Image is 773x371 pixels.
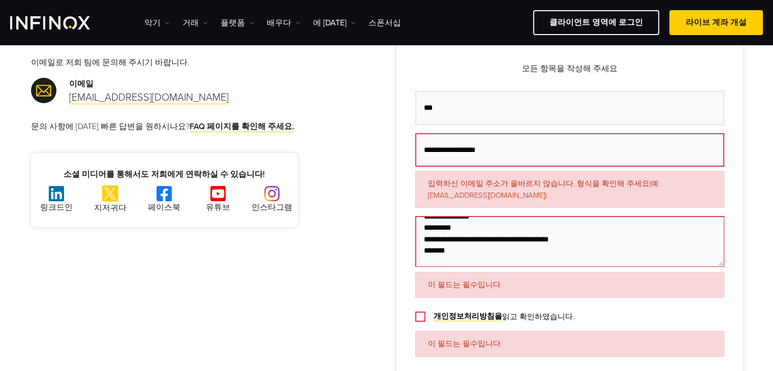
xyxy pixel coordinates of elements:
[533,10,659,35] a: 클라이언트 영역에 로그인
[144,18,161,28] font: 악기
[69,91,229,104] a: [EMAIL_ADDRESS][DOMAIN_NAME]
[190,121,294,132] a: FAQ 페이지를 확인해 주세요.
[64,169,265,179] font: 소셜 미디어를 통해서도 저희에게 연락하실 수 있습니다!
[252,202,292,212] font: 인스타그램
[669,10,763,35] a: 라이브 계좌 개설
[31,121,190,132] font: 문의 사항에 [DATE] 빠른 답변을 원하시나요?
[686,17,747,27] font: 라이브 계좌 개설
[313,17,356,29] a: 에 [DATE]
[522,64,617,74] font: 모든 항목을 작성해 주세요
[221,18,245,28] font: 플랫폼
[144,17,170,29] a: 악기
[182,17,208,29] a: 거래
[94,203,127,213] font: 지저귀다
[428,179,660,200] font: 입력하신 이메일 주소가 올바르지 않습니다. 형식을 확인해 주세요(예: [EMAIL_ADDRESS][DOMAIN_NAME]).
[502,313,574,322] font: 읽고 확인하였습니다.
[40,202,73,212] font: 링크드인
[148,202,180,212] font: 페이스북
[428,280,502,289] font: 이 필드는 필수입니다.
[368,18,401,28] font: 스폰서십
[434,312,502,321] font: 개인정보처리방침을
[549,17,643,27] font: 클라이언트 영역에 로그인
[10,16,114,29] a: INFINOX 로고
[434,312,502,321] a: 개인정보처리방침을
[267,18,291,28] font: 배우다
[267,17,300,29] a: 배우다
[31,57,190,68] font: 이메일로 저희 팀에 문의해 주시기 바랍니다.
[182,18,199,28] font: 거래
[368,17,401,29] a: 스폰서십
[69,79,94,89] font: 이메일
[206,202,230,212] font: 유튜브
[428,339,502,348] font: 이 필드는 필수입니다.
[221,17,254,29] a: 플랫폼
[313,18,347,28] font: 에 [DATE]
